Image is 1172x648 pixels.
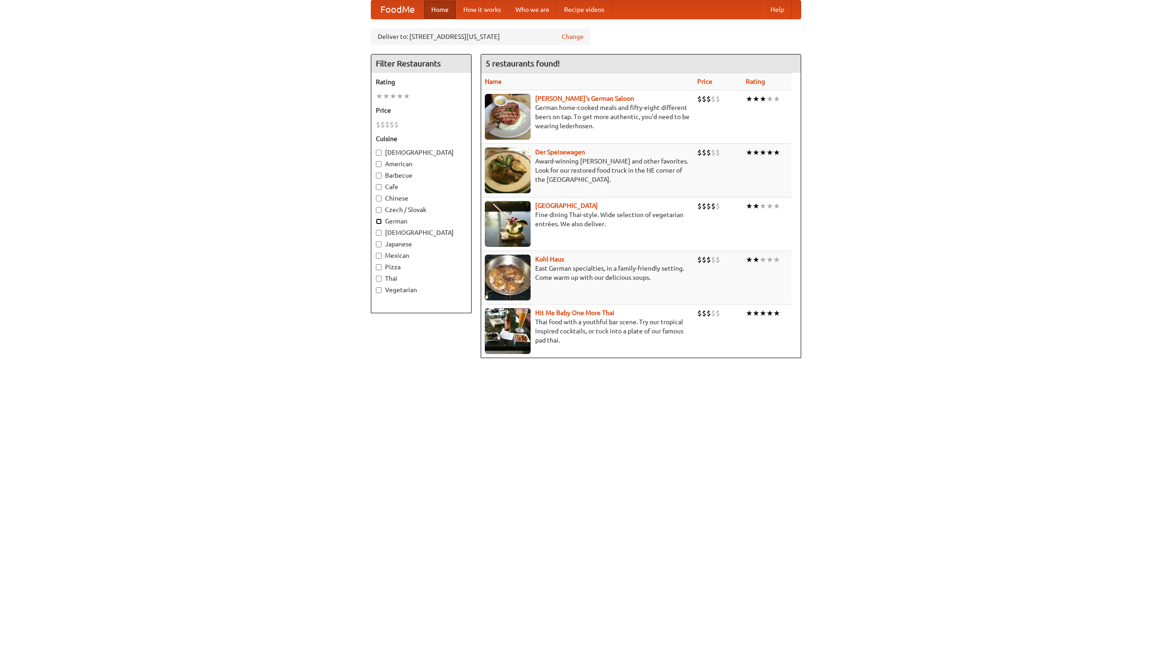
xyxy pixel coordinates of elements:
li: $ [706,201,711,211]
li: ★ [766,255,773,265]
label: German [376,217,467,226]
li: ★ [753,94,760,104]
input: [DEMOGRAPHIC_DATA] [376,230,382,236]
li: $ [706,308,711,318]
label: Pizza [376,262,467,272]
li: $ [702,94,706,104]
a: [PERSON_NAME]'s German Saloon [535,95,634,102]
li: $ [394,120,399,130]
input: German [376,218,382,224]
input: Cafe [376,184,382,190]
label: Barbecue [376,171,467,180]
li: ★ [376,91,383,101]
li: $ [706,255,711,265]
li: $ [711,147,716,158]
li: $ [706,94,711,104]
input: Mexican [376,253,382,259]
p: Award-winning [PERSON_NAME] and other favorites. Look for our restored food truck in the NE corne... [485,157,690,184]
h5: Cuisine [376,134,467,143]
label: Vegetarian [376,285,467,294]
a: Rating [746,78,765,85]
li: ★ [766,201,773,211]
a: Price [697,78,712,85]
a: Kohl Haus [535,256,564,263]
label: Thai [376,274,467,283]
li: ★ [746,147,753,158]
li: ★ [760,201,766,211]
h5: Price [376,106,467,115]
li: ★ [746,308,753,318]
li: ★ [760,255,766,265]
li: ★ [760,147,766,158]
a: [GEOGRAPHIC_DATA] [535,202,598,209]
li: ★ [746,255,753,265]
ng-pluralize: 5 restaurants found! [486,59,560,68]
input: Vegetarian [376,287,382,293]
p: German home-cooked meals and fifty-eight different beers on tap. To get more authentic, you'd nee... [485,103,690,131]
li: $ [380,120,385,130]
li: $ [716,308,720,318]
li: $ [697,255,702,265]
li: $ [702,255,706,265]
li: ★ [760,94,766,104]
a: Who we are [508,0,557,19]
input: Pizza [376,264,382,270]
li: $ [697,147,702,158]
a: Home [424,0,456,19]
a: Name [485,78,502,85]
li: ★ [390,91,396,101]
input: Japanese [376,241,382,247]
li: $ [711,308,716,318]
input: Czech / Slovak [376,207,382,213]
li: $ [702,147,706,158]
img: babythai.jpg [485,308,531,354]
label: Cafe [376,182,467,191]
li: ★ [403,91,410,101]
label: Chinese [376,194,467,203]
a: Der Speisewagen [535,148,585,156]
li: $ [697,308,702,318]
label: [DEMOGRAPHIC_DATA] [376,228,467,237]
li: ★ [773,255,780,265]
input: Barbecue [376,173,382,179]
li: ★ [753,255,760,265]
img: speisewagen.jpg [485,147,531,193]
input: Chinese [376,196,382,201]
a: Recipe videos [557,0,612,19]
li: ★ [753,201,760,211]
li: ★ [766,308,773,318]
a: FoodMe [371,0,424,19]
a: How it works [456,0,508,19]
li: $ [706,147,711,158]
li: ★ [773,201,780,211]
li: ★ [773,308,780,318]
li: $ [711,201,716,211]
li: ★ [760,308,766,318]
li: $ [702,201,706,211]
li: ★ [773,94,780,104]
li: $ [716,147,720,158]
input: American [376,161,382,167]
a: Hit Me Baby One More Thai [535,309,614,316]
label: Mexican [376,251,467,260]
p: East German specialties, in a family-friendly setting. Come warm up with our delicious soups. [485,264,690,282]
li: $ [711,255,716,265]
label: Czech / Slovak [376,205,467,214]
li: ★ [746,94,753,104]
input: Thai [376,276,382,282]
li: ★ [773,147,780,158]
li: $ [390,120,394,130]
label: American [376,159,467,169]
a: Change [562,32,584,41]
li: $ [385,120,390,130]
img: kohlhaus.jpg [485,255,531,300]
li: $ [711,94,716,104]
div: Deliver to: [STREET_ADDRESS][US_STATE] [371,28,591,45]
a: Help [763,0,792,19]
li: ★ [746,201,753,211]
p: Thai food with a youthful bar scene. Try our tropical inspired cocktails, or tuck into a plate of... [485,317,690,345]
li: $ [716,94,720,104]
